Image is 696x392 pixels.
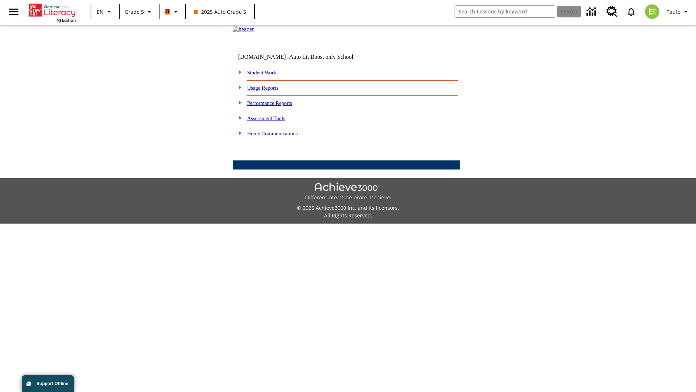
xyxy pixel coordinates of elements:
nobr: Auto Lit Boost only School [289,54,353,60]
img: plus.gif [235,114,242,121]
span: Tauto [667,8,680,16]
span: B [166,7,169,16]
a: Performance Reports [247,100,292,106]
a: Student Work [247,70,276,75]
span: Support Offline [37,381,68,386]
img: Achieve3000 Differentiate Accelerate Achieve [305,183,391,201]
a: Assessment Tools [247,115,285,121]
div: Home [29,2,76,23]
button: Language: EN, Select a language [94,5,117,18]
a: Data Center [582,2,602,22]
a: Home Communications [247,131,298,136]
span: EN [97,8,104,16]
img: plus.gif [235,99,242,106]
button: Open side menu [3,1,24,23]
input: search field [455,6,555,17]
a: Usage Reports [247,85,278,91]
button: Support Offline [22,375,74,392]
img: plus.gif [235,130,242,136]
img: plus.gif [235,69,242,75]
a: Resource Center, Will open in new tab [602,2,622,21]
button: Boost Class color is orange. Change class color [162,5,183,18]
img: plus.gif [235,84,242,90]
td: [DOMAIN_NAME] - [238,54,372,60]
span: 2025 Auto Grade 5 [194,8,246,16]
img: avatar image [645,4,659,19]
span: Grade 5 [125,8,144,16]
img: header [233,26,254,33]
button: Profile/Settings [664,5,693,18]
button: Grade: Grade 5, Select a grade [122,5,157,18]
a: Notifications [622,2,641,21]
button: Select a new avatar [641,2,664,21]
span: NJ Edition [57,17,76,23]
